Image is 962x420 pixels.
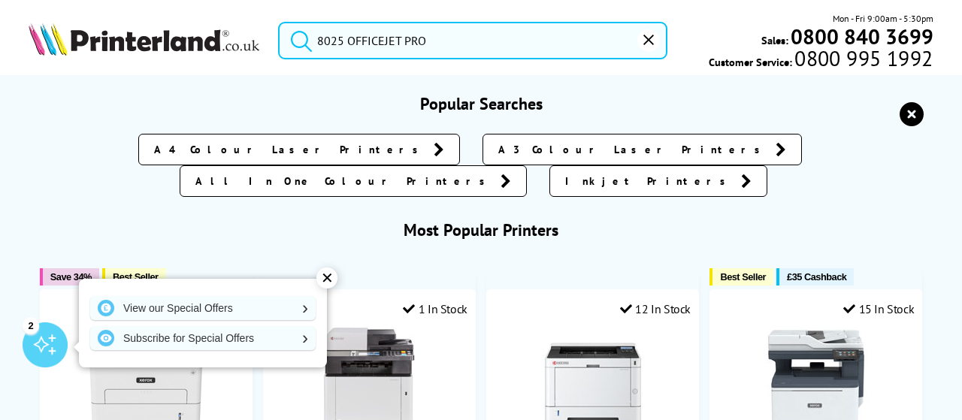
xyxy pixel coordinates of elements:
a: A3 Colour Laser Printers [483,134,802,165]
span: Mon - Fri 9:00am - 5:30pm [833,11,933,26]
a: Subscribe for Special Offers [90,326,316,350]
span: Inkjet Printers [565,174,734,189]
a: 0800 840 3699 [788,29,933,44]
span: £35 Cashback [787,271,846,283]
input: Search pro [278,22,667,59]
b: 0800 840 3699 [791,23,933,50]
a: All In One Colour Printers [180,165,527,197]
span: Sales: [761,33,788,47]
span: Customer Service: [709,51,933,69]
h3: Most Popular Printers [29,219,933,240]
button: Save 34% [40,268,99,286]
div: 2 [23,317,39,334]
button: Best Seller [709,268,773,286]
a: Inkjet Printers [549,165,767,197]
a: A4 Colour Laser Printers [138,134,460,165]
img: Printerland Logo [29,23,259,55]
a: View our Special Offers [90,296,316,320]
span: Best Seller [720,271,766,283]
span: 0800 995 1992 [792,51,933,65]
button: £35 Cashback [776,268,854,286]
div: 12 In Stock [620,301,691,316]
button: Best Seller [102,268,166,286]
div: ✕ [316,267,337,289]
span: A4 Colour Laser Printers [154,142,426,157]
span: Save 34% [50,271,92,283]
span: All In One Colour Printers [195,174,493,189]
h3: Popular Searches [29,93,933,114]
a: Printerland Logo [29,23,259,58]
span: A3 Colour Laser Printers [498,142,768,157]
div: 15 In Stock [843,301,914,316]
div: 1 In Stock [403,301,467,316]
